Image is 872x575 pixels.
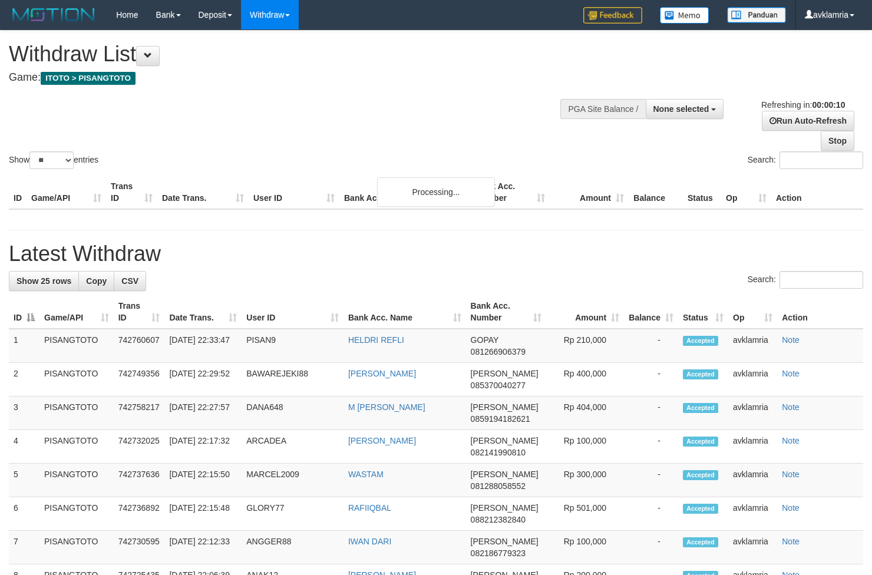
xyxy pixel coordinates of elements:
input: Search: [779,151,863,169]
td: Rp 300,000 [546,464,624,497]
td: DANA648 [242,396,343,430]
td: PISANGTOTO [39,497,114,531]
a: Note [782,369,800,378]
span: Accepted [683,470,718,480]
select: Showentries [29,151,74,169]
a: HELDRI REFLI [348,335,404,345]
span: [PERSON_NAME] [471,470,539,479]
th: ID: activate to sort column descending [9,295,39,329]
span: GOPAY [471,335,498,345]
label: Show entries [9,151,98,169]
a: [PERSON_NAME] [348,369,416,378]
span: [PERSON_NAME] [471,402,539,412]
span: Accepted [683,504,718,514]
a: Show 25 rows [9,271,79,291]
span: Copy 081288058552 to clipboard [471,481,526,491]
td: PISANGTOTO [39,396,114,430]
a: Note [782,335,800,345]
a: Note [782,402,800,412]
img: panduan.png [727,7,786,23]
th: Bank Acc. Name: activate to sort column ascending [343,295,466,329]
td: PISANGTOTO [39,363,114,396]
td: avklamria [728,363,777,396]
td: 1 [9,329,39,363]
td: 6 [9,497,39,531]
th: Balance: activate to sort column ascending [624,295,678,329]
td: Rp 404,000 [546,396,624,430]
td: [DATE] 22:27:57 [164,396,242,430]
th: Trans ID: activate to sort column ascending [114,295,165,329]
span: Copy 082186779323 to clipboard [471,548,526,558]
td: avklamria [728,396,777,430]
th: Status: activate to sort column ascending [678,295,728,329]
td: 742737636 [114,464,165,497]
td: 742758217 [114,396,165,430]
th: Action [771,176,863,209]
span: Accepted [683,336,718,346]
td: 742760607 [114,329,165,363]
td: avklamria [728,464,777,497]
div: PGA Site Balance / [560,99,645,119]
img: MOTION_logo.png [9,6,98,24]
td: avklamria [728,531,777,564]
span: Accepted [683,369,718,379]
td: - [624,396,678,430]
th: ID [9,176,27,209]
td: PISANGTOTO [39,430,114,464]
td: [DATE] 22:12:33 [164,531,242,564]
td: 7 [9,531,39,564]
td: GLORY77 [242,497,343,531]
td: [DATE] 22:15:48 [164,497,242,531]
td: avklamria [728,497,777,531]
th: Op: activate to sort column ascending [728,295,777,329]
td: ARCADEA [242,430,343,464]
th: Bank Acc. Number [471,176,550,209]
button: None selected [646,99,724,119]
a: Run Auto-Refresh [762,111,854,131]
h1: Withdraw List [9,42,570,66]
td: [DATE] 22:15:50 [164,464,242,497]
td: [DATE] 22:29:52 [164,363,242,396]
span: None selected [653,104,709,114]
span: Copy 085370040277 to clipboard [471,381,526,390]
label: Search: [748,271,863,289]
span: Accepted [683,403,718,413]
th: Date Trans.: activate to sort column ascending [164,295,242,329]
span: Accepted [683,537,718,547]
a: M [PERSON_NAME] [348,402,425,412]
td: PISAN9 [242,329,343,363]
th: User ID [249,176,339,209]
td: avklamria [728,329,777,363]
td: 2 [9,363,39,396]
td: - [624,464,678,497]
td: [DATE] 22:33:47 [164,329,242,363]
td: ANGGER88 [242,531,343,564]
td: PISANGTOTO [39,531,114,564]
td: 3 [9,396,39,430]
span: Copy 0859194182621 to clipboard [471,414,530,424]
span: [PERSON_NAME] [471,503,539,513]
a: Note [782,470,800,479]
span: Copy 081266906379 to clipboard [471,347,526,356]
div: Processing... [377,177,495,207]
td: Rp 100,000 [546,430,624,464]
th: Op [721,176,771,209]
td: Rp 100,000 [546,531,624,564]
th: Status [683,176,721,209]
td: - [624,363,678,396]
th: Balance [629,176,683,209]
span: ITOTO > PISANGTOTO [41,72,136,85]
a: Note [782,537,800,546]
img: Button%20Memo.svg [660,7,709,24]
th: Game/API: activate to sort column ascending [39,295,114,329]
th: Amount: activate to sort column ascending [546,295,624,329]
th: Amount [550,176,629,209]
td: 5 [9,464,39,497]
td: [DATE] 22:17:32 [164,430,242,464]
a: CSV [114,271,146,291]
span: Copy 088212382840 to clipboard [471,515,526,524]
td: BAWAREJEKI88 [242,363,343,396]
th: Action [777,295,863,329]
label: Search: [748,151,863,169]
strong: 00:00:10 [812,100,845,110]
